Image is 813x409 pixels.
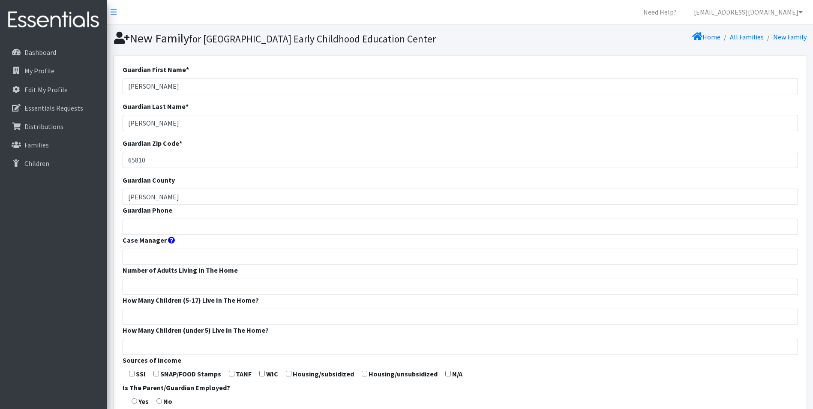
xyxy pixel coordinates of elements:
[24,104,83,112] p: Essentials Requests
[24,85,68,94] p: Edit My Profile
[369,369,438,379] label: Housing/unsubsidized
[186,65,189,74] abbr: required
[24,159,49,168] p: Children
[3,155,104,172] a: Children
[24,122,63,131] p: Distributions
[114,31,457,46] h1: New Family
[3,118,104,135] a: Distributions
[3,44,104,61] a: Dashboard
[24,48,56,57] p: Dashboard
[189,33,436,45] small: for [GEOGRAPHIC_DATA] Early Childhood Education Center
[123,382,230,393] label: Is The Parent/Guardian Employed?
[293,369,354,379] label: Housing/subsidized
[123,295,259,305] label: How Many Children (5-17) Live In The Home?
[163,396,172,406] label: No
[123,265,238,275] label: Number of Adults Living In The Home
[3,136,104,153] a: Families
[3,81,104,98] a: Edit My Profile
[266,369,278,379] label: WIC
[123,101,189,111] label: Guardian Last Name
[452,369,462,379] label: N/A
[3,62,104,79] a: My Profile
[123,325,269,335] label: How Many Children (under 5) Live In The Home?
[123,138,182,148] label: Guardian Zip Code
[687,3,810,21] a: [EMAIL_ADDRESS][DOMAIN_NAME]
[236,369,252,379] label: TANF
[179,139,182,147] abbr: required
[636,3,684,21] a: Need Help?
[160,369,221,379] label: SNAP/FOOD Stamps
[123,235,167,245] label: Case Manager
[123,355,181,365] label: Sources of Income
[138,396,149,406] label: Yes
[123,205,172,215] label: Guardian Phone
[136,369,146,379] label: SSI
[773,33,807,41] a: New Family
[24,141,49,149] p: Families
[168,237,175,244] i: Person at the agency who is assigned to this family.
[692,33,720,41] a: Home
[3,99,104,117] a: Essentials Requests
[24,66,54,75] p: My Profile
[3,6,104,34] img: HumanEssentials
[123,175,175,185] label: Guardian County
[123,64,189,75] label: Guardian First Name
[186,102,189,111] abbr: required
[730,33,764,41] a: All Families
